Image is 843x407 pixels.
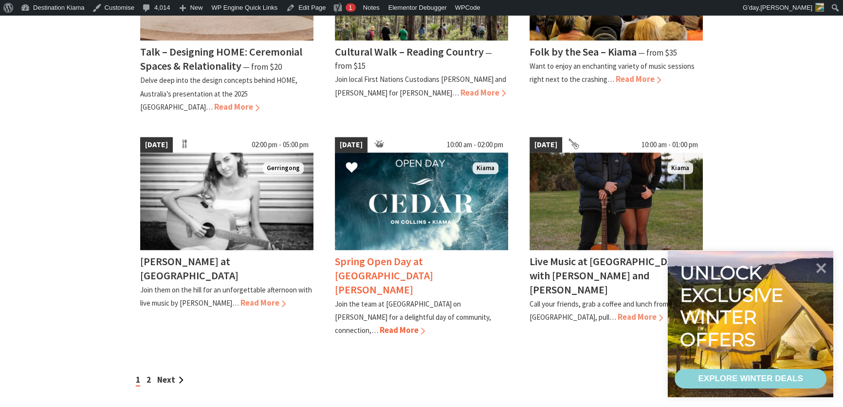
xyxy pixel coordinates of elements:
[637,137,703,153] span: 10:00 am - 01:00 pm
[214,101,259,112] span: Read More
[335,45,484,58] h4: Cultural Walk – Reading Country
[243,61,282,72] span: ⁠— from $20
[263,162,304,174] span: Gerringong
[760,4,812,11] span: [PERSON_NAME]
[530,137,703,337] a: [DATE] 10:00 am - 01:00 pm Em & Ron Kiama Live Music at [GEOGRAPHIC_DATA] with [PERSON_NAME] and ...
[336,152,367,185] button: Click to Favourite Spring Open Day at Cedar on Collins
[335,254,433,296] h4: Spring Open Day at [GEOGRAPHIC_DATA][PERSON_NAME]
[460,87,506,98] span: Read More
[140,137,173,153] span: [DATE]
[240,297,286,308] span: Read More
[140,76,297,111] p: Delve deep into the design concepts behind HOME, Australia’s presentation at the 2025 [GEOGRAPHIC...
[618,311,663,322] span: Read More
[335,75,506,97] p: Join local First Nations Custodians [PERSON_NAME] and [PERSON_NAME] for [PERSON_NAME]…
[335,137,367,153] span: [DATE]
[442,137,508,153] span: 10:00 am - 02:00 pm
[335,299,491,335] p: Join the team at [GEOGRAPHIC_DATA] on [PERSON_NAME] for a delightful day of community, connection,…
[530,45,637,58] h4: Folk by the Sea – Kiama
[473,162,498,174] span: Kiama
[348,4,352,11] span: 1
[675,369,826,388] a: EXPLORE WINTER DEALS
[667,162,693,174] span: Kiama
[140,45,302,73] h4: Talk – Designing HOME: Ceremonial Spaces & Relationality
[530,137,562,153] span: [DATE]
[136,374,140,387] span: 1
[530,254,688,296] h4: Live Music at [GEOGRAPHIC_DATA] with [PERSON_NAME] and [PERSON_NAME]
[157,374,183,385] a: Next
[247,137,313,153] span: 02:00 pm - 05:00 pm
[530,299,682,322] p: Call your friends, grab a coffee and lunch from The [GEOGRAPHIC_DATA], pull…
[616,74,661,84] span: Read More
[530,61,695,84] p: Want to enjoy an enchanting variety of music sessions right next to the crashing…
[335,137,508,337] a: [DATE] 10:00 am - 02:00 pm Kiama Spring Open Day at [GEOGRAPHIC_DATA][PERSON_NAME] Join the team ...
[680,262,788,350] div: Unlock exclusive winter offers
[140,153,313,250] img: Tayah Larsen
[140,285,312,308] p: Join them on the hill for an unforgettable afternoon with live music by [PERSON_NAME]…
[380,325,425,335] span: Read More
[140,137,313,337] a: [DATE] 02:00 pm - 05:00 pm Tayah Larsen Gerringong [PERSON_NAME] at [GEOGRAPHIC_DATA] Join them o...
[638,47,677,58] span: ⁠— from $35
[140,254,238,282] h4: [PERSON_NAME] at [GEOGRAPHIC_DATA]
[147,374,151,385] a: 2
[530,153,703,250] img: Em & Ron
[698,369,803,388] div: EXPLORE WINTER DEALS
